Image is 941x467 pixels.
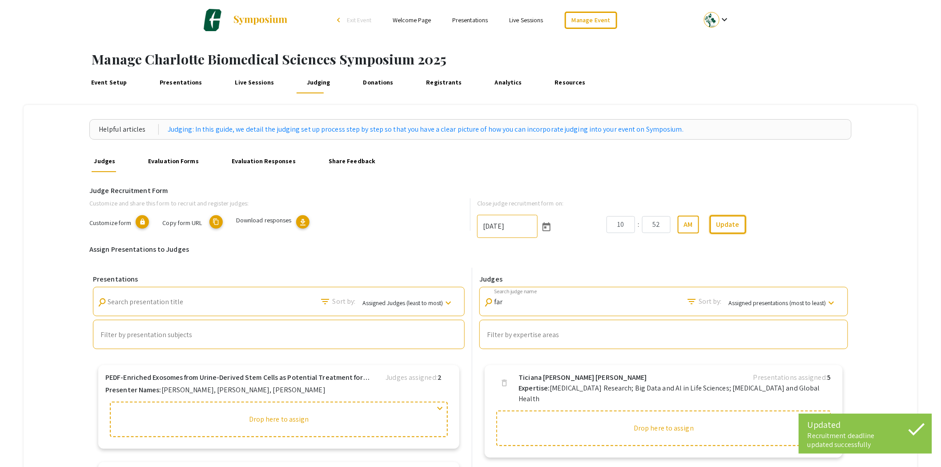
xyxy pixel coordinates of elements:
[710,215,746,234] button: Update
[201,9,224,31] img: Charlotte Biomedical Sciences Symposium 2025
[686,296,697,307] mat-icon: Search
[479,275,848,283] h6: Judges
[678,216,699,233] button: AM
[729,299,826,307] span: Assigned presentations (most to least)
[452,16,488,24] a: Presentations
[424,72,464,93] a: Registrants
[92,151,117,172] a: Judges
[642,216,671,233] input: Minutes
[89,72,129,93] a: Event Setup
[96,296,108,308] mat-icon: Search
[99,124,159,135] div: Helpful articles
[826,298,837,308] mat-icon: keyboard_arrow_down
[607,216,635,233] input: Hours
[720,14,730,25] mat-icon: Expand account dropdown
[434,403,445,414] span: expand_more
[229,151,298,172] a: Evaluation Responses
[495,374,513,392] button: delete
[492,72,524,93] a: Analytics
[296,215,310,229] button: download
[827,373,831,382] b: 5
[89,245,852,254] h6: Assign Presentations to Judges
[157,72,205,93] a: Presentations
[105,385,161,395] b: Presenter Names:
[89,198,456,208] p: Customize and share this form to recruit and register judges:
[695,10,740,30] button: Expand account dropdown
[483,296,495,308] mat-icon: Search
[753,373,827,382] span: Presentations assigned:
[355,294,461,311] button: Assigned Judges (least to most)
[635,219,642,230] div: :
[443,298,454,308] mat-icon: keyboard_arrow_down
[233,15,288,25] img: Symposium by ForagerOne
[209,215,223,229] mat-icon: copy URL
[305,72,333,93] a: Judging
[92,51,941,67] h1: Manage Charlotte Biomedical Sciences Symposium 2025
[326,151,378,172] a: Share Feedback
[101,329,457,341] mat-chip-list: Auto complete
[519,372,647,383] b: Ticiana [PERSON_NAME] [PERSON_NAME]
[298,218,307,227] span: download
[722,294,844,311] button: Assigned presentations (most to least)
[105,385,326,395] p: [PERSON_NAME], [PERSON_NAME], [PERSON_NAME]
[565,12,617,29] a: Manage Event
[808,431,923,449] div: Recruitment deadline updated successfully
[236,216,292,224] span: Download responses
[362,299,443,307] span: Assigned Judges (least to most)
[487,329,840,341] mat-chip-list: Auto complete
[361,72,395,93] a: Donations
[89,218,131,227] span: Customize form
[510,16,543,24] a: Live Sessions
[168,124,684,135] a: Judging: In this guide, we detail the judging set up process step by step so that you have a clea...
[538,217,555,235] button: Open calendar
[808,418,923,431] div: Updated
[477,198,563,208] label: Close judge recruitment form on:
[146,151,201,172] a: Evaluation Forms
[201,9,288,31] a: Charlotte Biomedical Sciences Symposium 2025
[89,186,852,195] h6: Judge Recruitment Form
[552,72,587,93] a: Resources
[136,215,149,229] mat-icon: lock
[393,16,431,24] a: Welcome Page
[337,17,342,23] div: arrow_back_ios
[105,372,382,383] b: PEDF-Enriched Exosomes from Urine-Derived Stem Cells as Potential Treatment for Mustard-Induced C...
[438,373,442,382] b: 2
[93,275,465,283] h6: Presentations
[347,16,371,24] span: Exit Event
[320,296,331,307] mat-icon: Search
[7,427,38,460] iframe: Chat
[519,383,836,404] p: [MEDICAL_DATA] Research; Big Data and Al in Life Sciences; [MEDICAL_DATA] and Global Health
[162,218,202,227] span: Copy form URL
[519,383,550,393] b: Expertise:
[233,72,276,93] a: Live Sessions
[333,296,356,307] span: Sort by:
[500,378,509,387] span: delete
[386,373,438,382] span: Judges assigned:
[699,296,722,307] span: Sort by:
